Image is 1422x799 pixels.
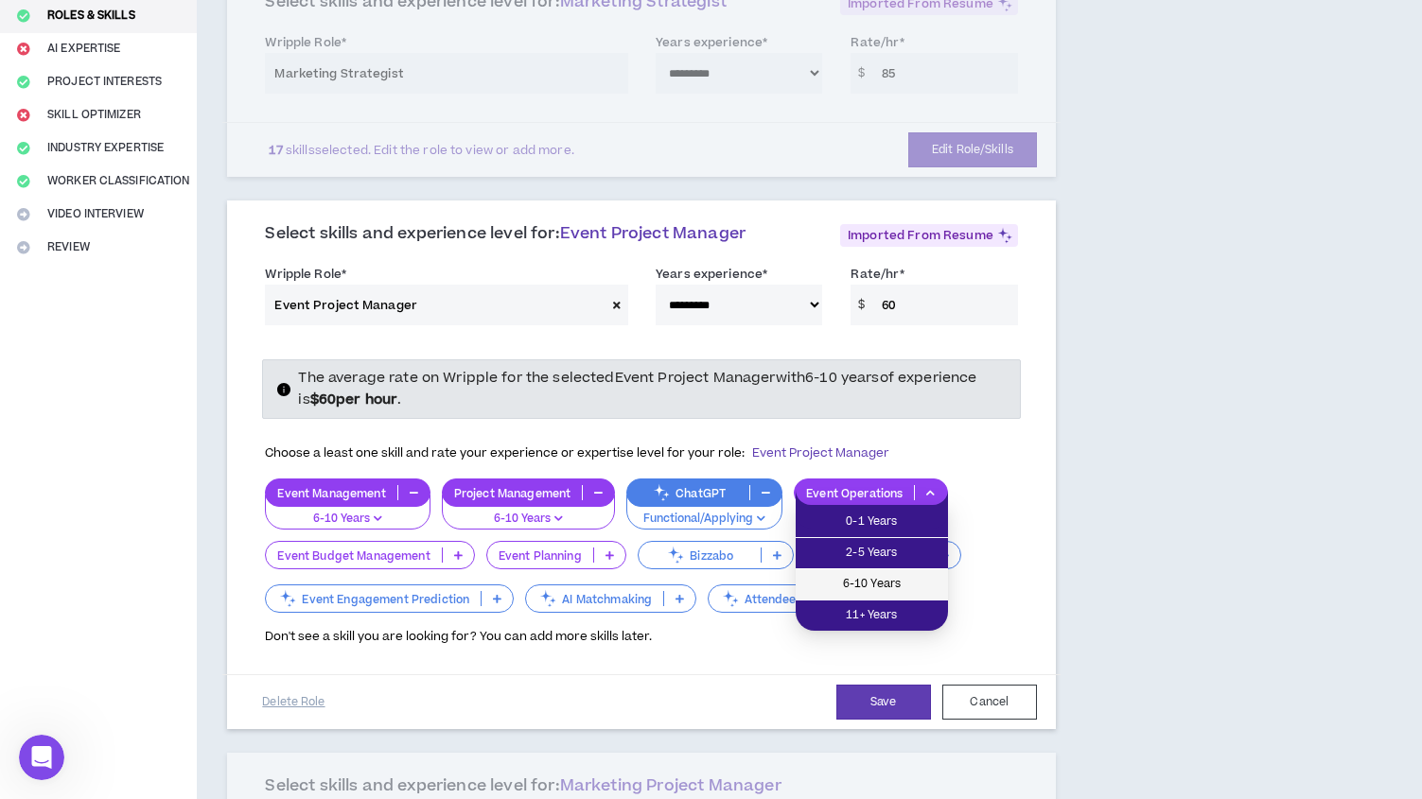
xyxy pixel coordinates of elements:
p: Attendee Personalization [709,592,895,606]
span: Event Project Manager [560,222,746,245]
button: Cancel [942,685,1037,720]
p: Imported From Resume [840,224,1018,247]
span: 11+ Years [807,605,937,626]
p: AI Matchmaking [526,592,663,606]
p: Event Engagement Prediction [266,592,481,606]
button: 6-10 Years [442,495,616,530]
strong: $ 60 per hour [310,390,398,409]
button: 6-10 Years [265,495,430,530]
span: $ [851,285,872,325]
p: Functional/Applying [639,511,770,528]
button: Functional/Applying [626,495,782,530]
span: 6-10 Years [807,574,937,595]
label: Years experience [656,259,767,289]
label: Wripple Role [265,259,346,289]
span: The average rate on Wripple for the selected Event Project Manager with 6-10 years of experience ... [298,368,976,408]
p: Bizzabo [639,548,761,563]
p: Event Management [266,486,396,500]
span: Select skills and experience level for: [265,222,746,245]
span: info-circle [277,383,290,396]
input: (e.g. User Experience, Visual & UI, Technical PM, etc.) [265,285,606,325]
button: Save [836,685,931,720]
p: Event Planning [487,548,593,563]
p: Event Budget Management [266,548,441,563]
p: Project Management [443,486,583,500]
p: 6-10 Years [277,511,417,528]
input: Ex. $75 [872,285,1018,325]
span: Event Project Manager [752,444,889,461]
span: 2-5 Years [807,543,937,564]
span: Don't see a skill you are looking for? You can add more skills later. [265,628,652,645]
p: ChatGPT [627,486,749,500]
iframe: Intercom live chat [19,735,64,780]
label: Rate/hr [851,259,904,289]
p: 6-10 Years [454,511,604,528]
button: Delete Role [246,686,341,719]
span: 0-1 Years [807,512,937,532]
p: Event Operations [795,486,914,500]
span: Choose a least one skill and rate your experience or expertise level for your role: [265,444,889,461]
